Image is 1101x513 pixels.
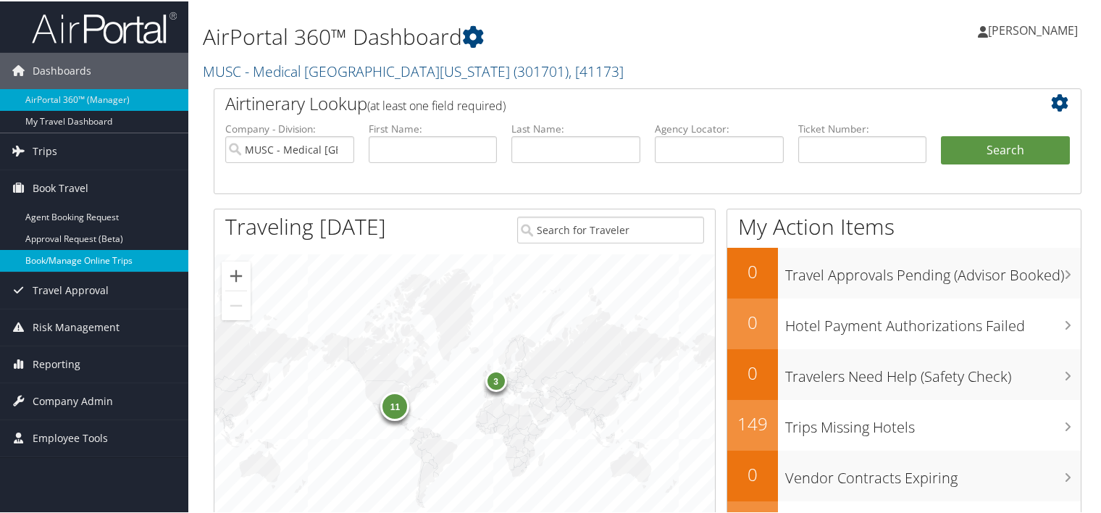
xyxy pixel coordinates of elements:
a: 0Travelers Need Help (Safety Check) [727,348,1081,399]
span: (at least one field required) [367,96,506,112]
img: airportal-logo.png [32,9,177,43]
h1: AirPortal 360™ Dashboard [203,20,796,51]
span: Company Admin [33,382,113,418]
label: First Name: [369,120,498,135]
button: Search [941,135,1070,164]
h2: 0 [727,258,778,283]
button: Zoom out [222,290,251,319]
label: Agency Locator: [655,120,784,135]
span: Book Travel [33,169,88,205]
span: Travel Approval [33,271,109,307]
label: Company - Division: [225,120,354,135]
span: Reporting [33,345,80,381]
span: Trips [33,132,57,168]
h2: 149 [727,410,778,435]
label: Last Name: [511,120,640,135]
span: , [ 41173 ] [569,60,624,80]
h2: 0 [727,309,778,333]
span: Risk Management [33,308,120,344]
h2: Airtinerary Lookup [225,90,997,114]
div: 3 [485,368,507,390]
a: 0Hotel Payment Authorizations Failed [727,297,1081,348]
span: ( 301701 ) [514,60,569,80]
span: [PERSON_NAME] [988,21,1078,37]
button: Zoom in [222,260,251,289]
a: [PERSON_NAME] [978,7,1092,51]
h1: My Action Items [727,210,1081,241]
a: 0Vendor Contracts Expiring [727,449,1081,500]
h1: Traveling [DATE] [225,210,386,241]
h3: Trips Missing Hotels [785,409,1081,436]
label: Ticket Number: [798,120,927,135]
h3: Vendor Contracts Expiring [785,459,1081,487]
h2: 0 [727,359,778,384]
input: Search for Traveler [517,215,704,242]
h3: Hotel Payment Authorizations Failed [785,307,1081,335]
a: 0Travel Approvals Pending (Advisor Booked) [727,246,1081,297]
a: MUSC - Medical [GEOGRAPHIC_DATA][US_STATE] [203,60,624,80]
div: 11 [381,391,410,420]
span: Dashboards [33,51,91,88]
h3: Travel Approvals Pending (Advisor Booked) [785,256,1081,284]
h2: 0 [727,461,778,485]
h3: Travelers Need Help (Safety Check) [785,358,1081,385]
a: 149Trips Missing Hotels [727,399,1081,449]
span: Employee Tools [33,419,108,455]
